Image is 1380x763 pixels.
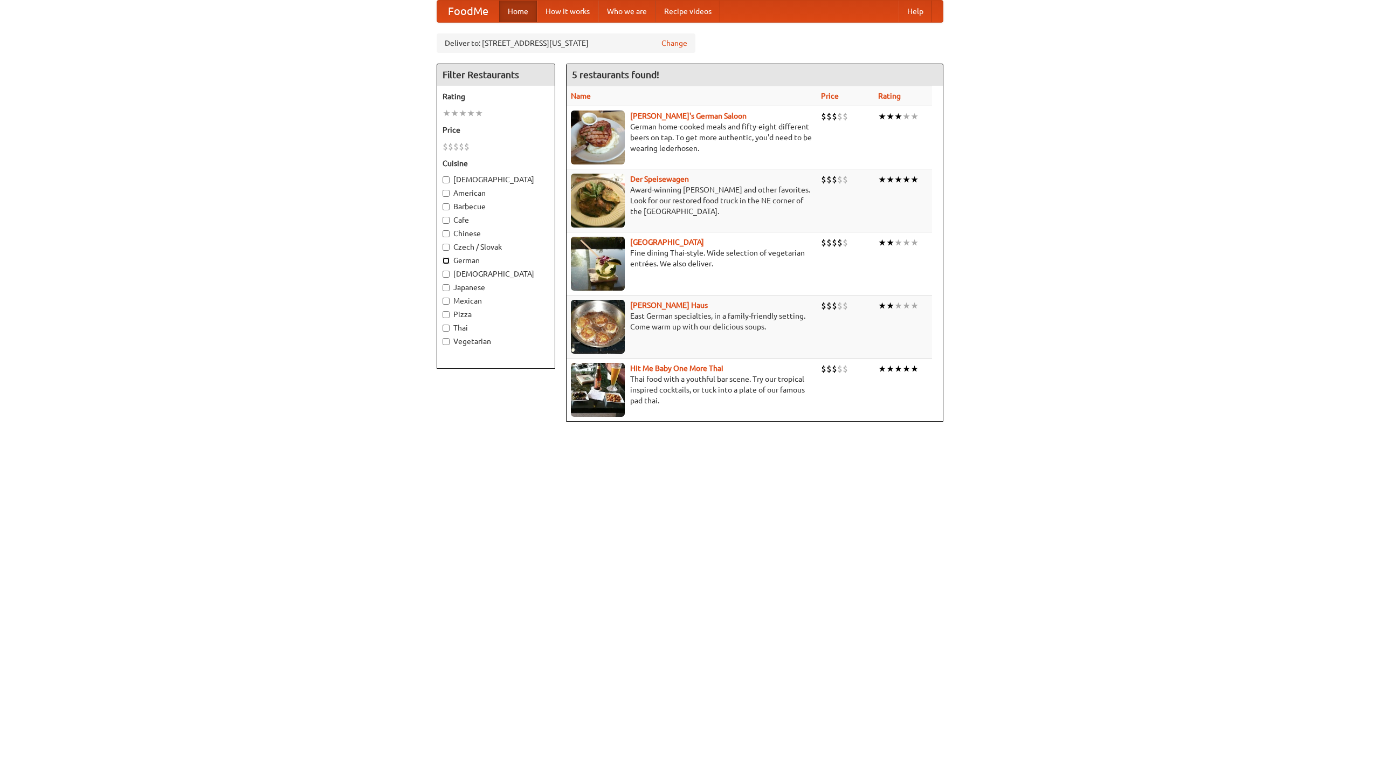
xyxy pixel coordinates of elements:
input: Mexican [443,298,450,305]
h4: Filter Restaurants [437,64,555,86]
input: Thai [443,325,450,332]
li: ★ [886,237,894,249]
label: Japanese [443,282,549,293]
li: $ [453,141,459,153]
li: $ [826,237,832,249]
a: Who we are [598,1,655,22]
li: $ [832,300,837,312]
p: Fine dining Thai-style. Wide selection of vegetarian entrées. We also deliver. [571,248,812,269]
li: ★ [443,107,451,119]
input: Czech / Slovak [443,244,450,251]
label: Mexican [443,295,549,306]
a: Recipe videos [655,1,720,22]
div: Deliver to: [STREET_ADDRESS][US_STATE] [437,33,695,53]
li: ★ [878,111,886,122]
li: ★ [894,111,902,122]
li: ★ [894,300,902,312]
li: $ [821,111,826,122]
p: Award-winning [PERSON_NAME] and other favorites. Look for our restored food truck in the NE corne... [571,184,812,217]
li: ★ [886,363,894,375]
li: $ [832,111,837,122]
li: $ [821,300,826,312]
li: ★ [459,107,467,119]
p: German home-cooked meals and fifty-eight different beers on tap. To get more authentic, you'd nee... [571,121,812,154]
li: ★ [878,300,886,312]
label: [DEMOGRAPHIC_DATA] [443,269,549,279]
a: How it works [537,1,598,22]
li: $ [837,237,843,249]
li: ★ [878,237,886,249]
a: Der Speisewagen [630,175,689,183]
a: FoodMe [437,1,499,22]
li: ★ [902,111,910,122]
img: satay.jpg [571,237,625,291]
label: Vegetarian [443,336,549,347]
li: $ [843,237,848,249]
li: $ [843,300,848,312]
li: ★ [467,107,475,119]
input: American [443,190,450,197]
li: $ [826,111,832,122]
li: $ [821,174,826,185]
label: Pizza [443,309,549,320]
li: ★ [910,111,919,122]
li: $ [826,174,832,185]
h5: Rating [443,91,549,102]
li: ★ [894,237,902,249]
input: Chinese [443,230,450,237]
li: $ [832,363,837,375]
a: [PERSON_NAME]'s German Saloon [630,112,747,120]
input: Japanese [443,284,450,291]
li: $ [832,174,837,185]
li: ★ [886,111,894,122]
label: Thai [443,322,549,333]
a: Help [899,1,932,22]
label: Cafe [443,215,549,225]
li: $ [826,300,832,312]
a: Hit Me Baby One More Thai [630,364,723,373]
input: Barbecue [443,203,450,210]
a: [GEOGRAPHIC_DATA] [630,238,704,246]
li: $ [826,363,832,375]
li: ★ [902,300,910,312]
a: Home [499,1,537,22]
label: American [443,188,549,198]
li: ★ [902,174,910,185]
a: Change [661,38,687,49]
li: ★ [451,107,459,119]
a: Price [821,92,839,100]
label: Czech / Slovak [443,242,549,252]
li: ★ [910,363,919,375]
li: $ [832,237,837,249]
li: ★ [910,174,919,185]
li: $ [837,111,843,122]
input: [DEMOGRAPHIC_DATA] [443,176,450,183]
p: East German specialties, in a family-friendly setting. Come warm up with our delicious soups. [571,311,812,332]
li: ★ [894,363,902,375]
img: kohlhaus.jpg [571,300,625,354]
img: babythai.jpg [571,363,625,417]
li: ★ [902,363,910,375]
li: $ [443,141,448,153]
li: $ [837,363,843,375]
img: speisewagen.jpg [571,174,625,228]
li: ★ [475,107,483,119]
a: Name [571,92,591,100]
li: ★ [886,300,894,312]
li: $ [821,363,826,375]
input: [DEMOGRAPHIC_DATA] [443,271,450,278]
a: [PERSON_NAME] Haus [630,301,708,310]
ng-pluralize: 5 restaurants found! [572,70,659,80]
input: German [443,257,450,264]
input: Pizza [443,311,450,318]
h5: Price [443,125,549,135]
input: Cafe [443,217,450,224]
li: ★ [910,300,919,312]
li: $ [843,111,848,122]
img: esthers.jpg [571,111,625,164]
li: $ [448,141,453,153]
